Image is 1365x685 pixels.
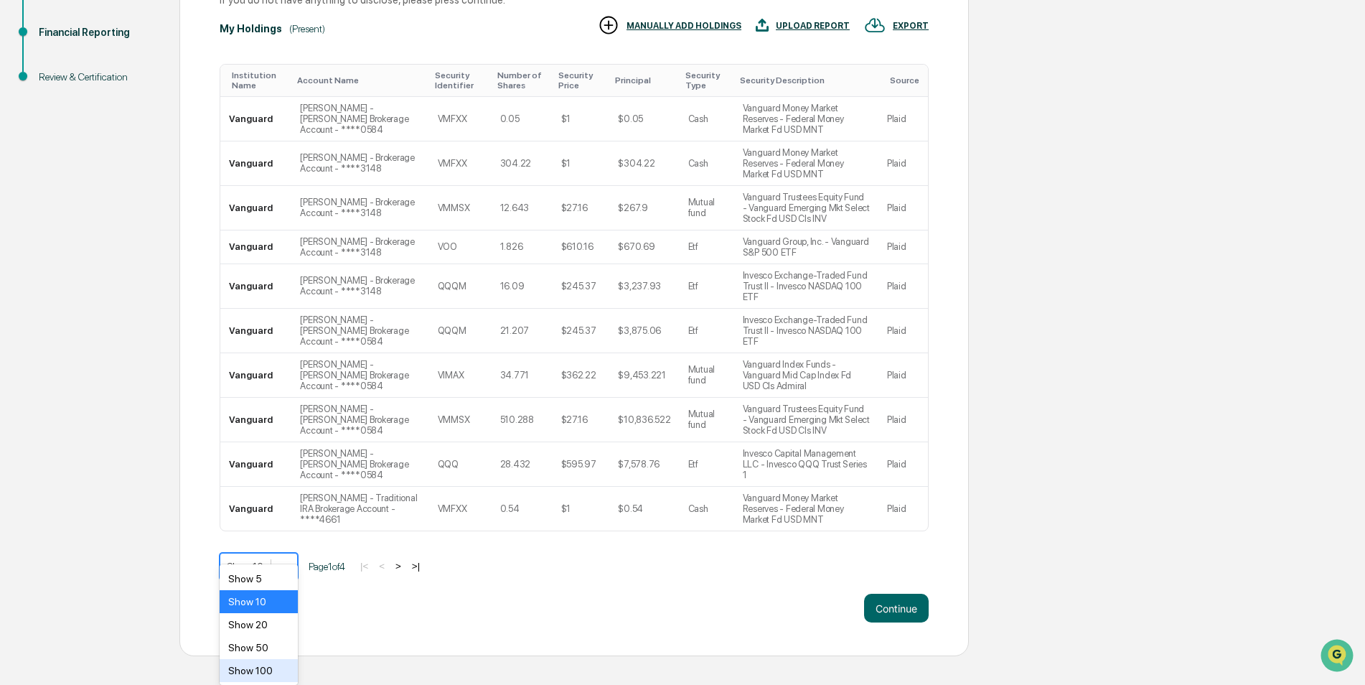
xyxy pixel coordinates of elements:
span: Page 1 of 4 [309,561,345,572]
td: Cash [680,487,734,531]
td: 34.771 [492,353,553,398]
td: Vanguard Money Market Reserves - Federal Money Market Fd USD MNT [734,487,878,531]
td: Plaid [878,186,928,230]
td: $245.37 [553,309,610,353]
td: [PERSON_NAME] - [PERSON_NAME] Brokerage Account - ****0584 [291,442,428,487]
td: Vanguard [220,186,291,230]
div: Toggle SortBy [890,75,922,85]
td: Vanguard [220,230,291,264]
td: 21.207 [492,309,553,353]
span: Attestations [118,294,178,308]
td: 16.09 [492,264,553,309]
span: [DATE] [127,195,156,207]
td: $1 [553,97,610,141]
td: $7,578.76 [609,442,679,487]
td: 12.643 [492,186,553,230]
td: QQQ [429,442,492,487]
div: EXPORT [893,21,929,31]
div: Toggle SortBy [558,70,604,90]
span: • [119,195,124,207]
div: Show 100 [220,659,298,682]
a: 🗄️Attestations [98,288,184,314]
td: [PERSON_NAME] - Brokerage Account - ****3148 [291,264,428,309]
td: $27.16 [553,398,610,442]
iframe: Open customer support [1319,638,1358,676]
td: 0.54 [492,487,553,531]
td: VMMSX [429,186,492,230]
div: We're available if you need us! [65,124,197,136]
a: Powered byPylon [101,355,174,367]
div: Toggle SortBy [435,70,486,90]
img: 8933085812038_c878075ebb4cc5468115_72.jpg [30,110,56,136]
div: Past conversations [14,159,96,171]
td: Plaid [878,230,928,264]
td: Vanguard [220,398,291,442]
div: Financial Reporting [39,25,156,40]
td: VMFXX [429,487,492,531]
td: Vanguard [220,97,291,141]
div: Toggle SortBy [232,70,286,90]
span: [DATE] [127,234,156,246]
div: Start new chat [65,110,235,124]
td: Cash [680,141,734,186]
button: |< [356,560,372,572]
div: 🗄️ [104,295,116,307]
td: [PERSON_NAME] - [PERSON_NAME] Brokerage Account - ****0584 [291,97,428,141]
td: $0.05 [609,97,679,141]
img: Jack Rasmussen [14,220,37,243]
td: Vanguard Money Market Reserves - Federal Money Market Fd USD MNT [734,97,878,141]
td: $10,836.522 [609,398,679,442]
td: Plaid [878,309,928,353]
td: $362.22 [553,353,610,398]
td: VIMAX [429,353,492,398]
div: My Holdings [220,23,282,34]
td: Cash [680,97,734,141]
td: Etf [680,309,734,353]
td: 304.22 [492,141,553,186]
td: [PERSON_NAME] - [PERSON_NAME] Brokerage Account - ****0584 [291,353,428,398]
td: Plaid [878,442,928,487]
td: Vanguard Money Market Reserves - Federal Money Market Fd USD MNT [734,141,878,186]
td: [PERSON_NAME] - Brokerage Account - ****3148 [291,230,428,264]
td: $1 [553,487,610,531]
div: Review & Certification [39,70,156,85]
img: 1746055101610-c473b297-6a78-478c-a979-82029cc54cd1 [14,110,40,136]
td: Plaid [878,487,928,531]
td: Vanguard [220,442,291,487]
td: [PERSON_NAME] - [PERSON_NAME] Brokerage Account - ****0584 [291,398,428,442]
td: Etf [680,264,734,309]
td: Mutual fund [680,353,734,398]
a: 🖐️Preclearance [9,288,98,314]
td: $9,453.221 [609,353,679,398]
img: UPLOAD REPORT [756,14,769,36]
td: 510.288 [492,398,553,442]
td: Etf [680,442,734,487]
p: How can we help? [14,30,261,53]
td: 1.826 [492,230,553,264]
td: QQQM [429,264,492,309]
div: Toggle SortBy [297,75,423,85]
div: Toggle SortBy [615,75,673,85]
td: $3,875.06 [609,309,679,353]
td: 28.432 [492,442,553,487]
td: $670.69 [609,230,679,264]
img: MANUALLY ADD HOLDINGS [598,14,619,36]
div: 🖐️ [14,295,26,307]
td: Vanguard Index Funds - Vanguard Mid Cap Index Fd USD Cls Admiral [734,353,878,398]
img: EXPORT [864,14,886,36]
td: VMFXX [429,97,492,141]
td: Invesco Exchange-Traded Fund Trust II - Invesco NASDAQ 100 ETF [734,264,878,309]
button: Continue [864,594,929,623]
td: Invesco Capital Management LLC - Invesco QQQ Trust Series 1 [734,442,878,487]
td: Mutual fund [680,398,734,442]
img: Jack Rasmussen [14,182,37,205]
div: MANUALLY ADD HOLDINGS [627,21,741,31]
td: Vanguard [220,487,291,531]
td: $304.22 [609,141,679,186]
img: 1746055101610-c473b297-6a78-478c-a979-82029cc54cd1 [29,235,40,246]
td: [PERSON_NAME] - Brokerage Account - ****3148 [291,186,428,230]
button: Start new chat [244,114,261,131]
td: VOO [429,230,492,264]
